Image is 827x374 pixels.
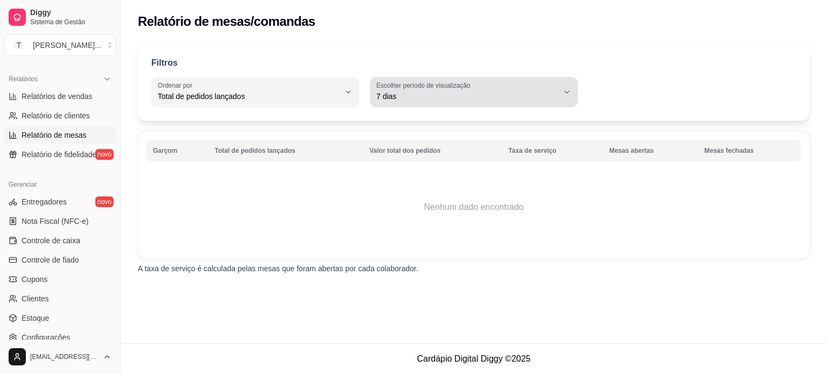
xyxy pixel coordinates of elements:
a: Entregadoresnovo [4,193,116,210]
a: Clientes [4,290,116,307]
span: Relatórios de vendas [22,91,93,102]
a: Relatórios de vendas [4,88,116,105]
span: Total de pedidos lançados [158,91,340,102]
label: Escolher período de visualização [376,81,474,90]
th: Mesas abertas [602,140,698,161]
a: Relatório de mesas [4,126,116,144]
span: Entregadores [22,196,67,207]
span: Diggy [30,8,111,18]
span: 7 dias [376,91,558,102]
span: Estoque [22,313,49,323]
a: Nota Fiscal (NFC-e) [4,213,116,230]
a: Relatório de clientes [4,107,116,124]
div: [PERSON_NAME] ... [33,40,101,51]
button: [EMAIL_ADDRESS][DOMAIN_NAME] [4,344,116,370]
td: Nenhum dado encontrado [146,164,801,250]
span: Sistema de Gestão [30,18,111,26]
span: Controle de caixa [22,235,80,246]
th: Garçom [146,140,208,161]
span: Relatórios [9,75,38,83]
button: Select a team [4,34,116,56]
button: Ordenar porTotal de pedidos lançados [151,77,359,107]
span: Configurações [22,332,70,343]
span: Relatório de mesas [22,130,87,140]
a: Controle de fiado [4,251,116,269]
a: Relatório de fidelidadenovo [4,146,116,163]
span: Relatório de fidelidade [22,149,96,160]
h2: Relatório de mesas/comandas [138,13,315,30]
span: T [13,40,24,51]
a: Configurações [4,329,116,346]
a: Cupons [4,271,116,288]
th: Valor total dos pedidos [363,140,502,161]
span: Controle de fiado [22,255,79,265]
p: Filtros [151,57,178,69]
th: Mesas fechadas [698,140,801,161]
a: Controle de caixa [4,232,116,249]
label: Ordenar por [158,81,196,90]
button: Escolher período de visualização7 dias [370,77,578,107]
th: Taxa de serviço [502,140,602,161]
p: A taxa de serviço é calculada pelas mesas que foram abertas por cada colaborador. [138,263,810,274]
a: Estoque [4,309,116,327]
div: Gerenciar [4,176,116,193]
a: DiggySistema de Gestão [4,4,116,30]
span: [EMAIL_ADDRESS][DOMAIN_NAME] [30,352,99,361]
footer: Cardápio Digital Diggy © 2025 [121,343,827,374]
th: Total de pedidos lançados [208,140,363,161]
span: Nota Fiscal (NFC-e) [22,216,88,227]
span: Cupons [22,274,47,285]
span: Clientes [22,293,49,304]
span: Relatório de clientes [22,110,90,121]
